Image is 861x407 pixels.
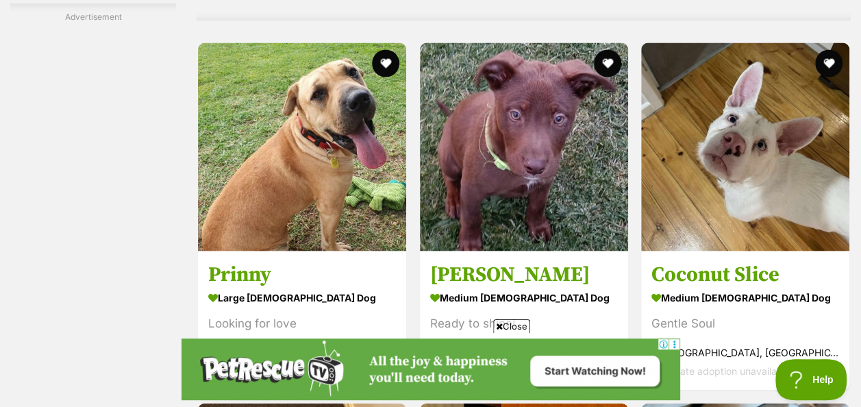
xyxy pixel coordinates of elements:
a: Prinny large [DEMOGRAPHIC_DATA] Dog Looking for love [GEOGRAPHIC_DATA], [GEOGRAPHIC_DATA] Interst... [198,251,406,390]
iframe: Help Scout Beacon - Open [775,359,847,400]
h3: [PERSON_NAME] [430,261,618,287]
strong: large [DEMOGRAPHIC_DATA] Dog [208,287,396,307]
a: Coconut Slice medium [DEMOGRAPHIC_DATA] Dog Gentle Soul [GEOGRAPHIC_DATA], [GEOGRAPHIC_DATA] Inte... [641,251,849,390]
button: favourite [815,49,843,77]
img: Miertjie - Australian Kelpie Dog [420,42,628,251]
a: [PERSON_NAME] medium [DEMOGRAPHIC_DATA] Dog Ready to shine! Reservoir, [GEOGRAPHIC_DATA] Intersta... [420,251,628,390]
button: favourite [594,49,621,77]
strong: [GEOGRAPHIC_DATA], [GEOGRAPHIC_DATA] [651,343,839,361]
span: Close [493,319,530,333]
iframe: Advertisement [182,338,680,400]
strong: medium [DEMOGRAPHIC_DATA] Dog [651,287,839,307]
img: Coconut Slice - Irish Wolfhound Dog [641,42,849,251]
span: Interstate adoption unavailable [651,365,790,376]
img: Prinny - Shar Pei Dog [198,42,406,251]
button: favourite [373,49,400,77]
strong: medium [DEMOGRAPHIC_DATA] Dog [430,287,618,307]
div: Ready to shine! [430,314,618,332]
h3: Prinny [208,261,396,287]
div: Gentle Soul [651,314,839,332]
h3: Coconut Slice [651,261,839,287]
div: Looking for love [208,314,396,332]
